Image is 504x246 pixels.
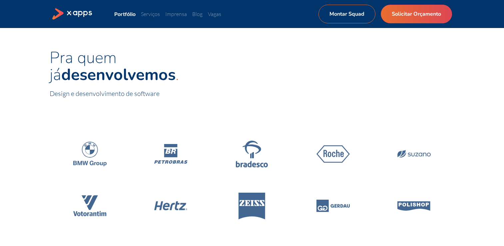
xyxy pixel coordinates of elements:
a: Serviços [141,11,160,17]
strong: desenvolvemos [64,64,178,86]
a: Solicitar Orçamento [381,5,452,23]
a: Imprensa [165,11,187,17]
span: Pra quem já [52,47,178,86]
a: Blog [192,11,203,17]
a: Vagas [208,11,221,17]
a: Portfólio [114,11,136,17]
a: Montar Squad [318,5,375,23]
span: Design e desenvolvimento de software [52,89,162,98]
